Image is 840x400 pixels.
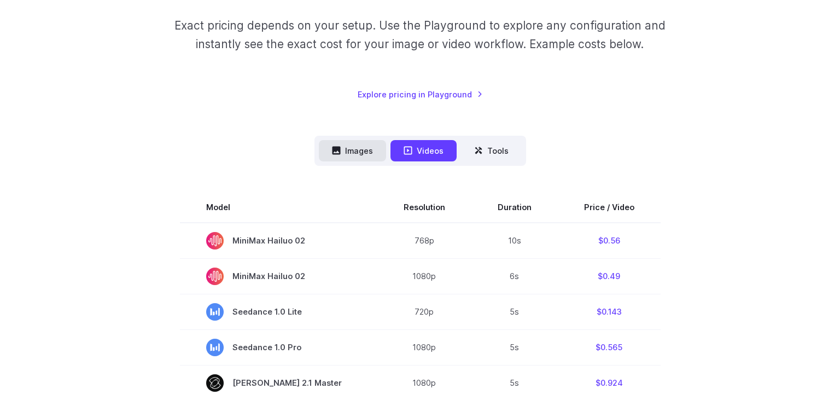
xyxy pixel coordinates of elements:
[461,140,522,161] button: Tools
[206,339,351,356] span: Seedance 1.0 Pro
[558,329,661,365] td: $0.565
[558,223,661,259] td: $0.56
[206,303,351,321] span: Seedance 1.0 Lite
[319,140,386,161] button: Images
[206,232,351,250] span: MiniMax Hailuo 02
[206,268,351,285] span: MiniMax Hailuo 02
[471,223,558,259] td: 10s
[180,192,377,223] th: Model
[558,258,661,294] td: $0.49
[390,140,457,161] button: Videos
[558,294,661,329] td: $0.143
[558,192,661,223] th: Price / Video
[377,192,471,223] th: Resolution
[471,192,558,223] th: Duration
[471,329,558,365] td: 5s
[471,294,558,329] td: 5s
[377,258,471,294] td: 1080p
[377,329,471,365] td: 1080p
[154,16,686,53] p: Exact pricing depends on your setup. Use the Playground to explore any configuration and instantl...
[206,374,351,392] span: [PERSON_NAME] 2.1 Master
[358,88,483,101] a: Explore pricing in Playground
[377,294,471,329] td: 720p
[471,258,558,294] td: 6s
[377,223,471,259] td: 768p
